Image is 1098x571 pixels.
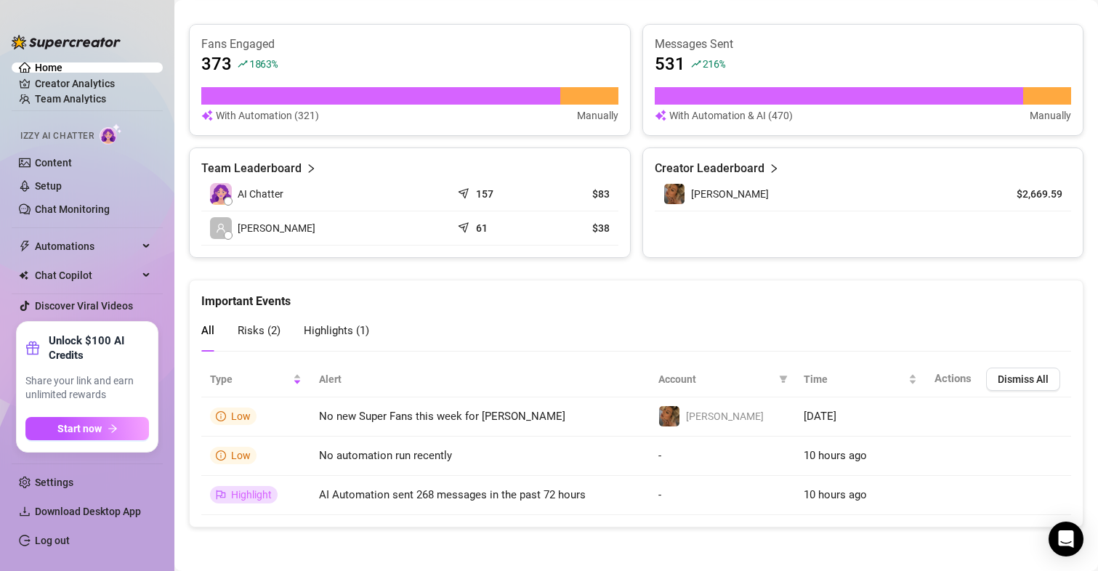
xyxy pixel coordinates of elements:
[655,160,764,177] article: Creator Leaderboard
[57,423,102,434] span: Start now
[216,108,319,123] article: With Automation (321)
[458,185,472,199] span: send
[201,108,213,123] img: svg%3e
[108,424,118,434] span: arrow-right
[804,371,905,387] span: Time
[703,57,725,70] span: 216 %
[19,270,28,280] img: Chat Copilot
[35,506,141,517] span: Download Desktop App
[201,324,214,337] span: All
[1049,522,1083,556] div: Open Intercom Messenger
[658,449,661,462] span: -
[776,368,791,390] span: filter
[49,333,149,363] strong: Unlock $100 AI Credits
[35,477,73,488] a: Settings
[655,36,1072,52] article: Messages Sent
[25,417,149,440] button: Start nowarrow-right
[25,341,40,355] span: gift
[216,411,226,421] span: info-circle
[210,371,290,387] span: Type
[804,410,836,423] span: [DATE]
[544,187,610,201] article: $83
[210,183,232,205] img: izzy-ai-chatter-avatar-DDCN_rTZ.svg
[577,108,618,123] article: Manually
[19,506,31,517] span: download
[779,375,788,384] span: filter
[35,264,138,287] span: Chat Copilot
[35,62,62,73] a: Home
[804,449,867,462] span: 10 hours ago
[996,187,1062,201] article: $2,669.59
[19,240,31,252] span: thunderbolt
[319,449,452,462] span: No automation run recently
[691,188,769,200] span: [PERSON_NAME]
[986,368,1060,391] button: Dismiss All
[12,35,121,49] img: logo-BBDzfeDw.svg
[658,488,661,501] span: -
[306,160,316,177] span: right
[201,36,618,52] article: Fans Engaged
[35,93,106,105] a: Team Analytics
[691,59,701,69] span: rise
[249,57,278,70] span: 1863 %
[201,160,302,177] article: Team Leaderboard
[238,59,248,69] span: rise
[238,186,283,202] span: AI Chatter
[100,123,122,145] img: AI Chatter
[319,410,565,423] span: No new Super Fans this week for [PERSON_NAME]
[998,373,1049,385] span: Dismiss All
[238,220,315,236] span: [PERSON_NAME]
[655,108,666,123] img: svg%3e
[35,72,151,95] a: Creator Analytics
[655,52,685,76] article: 531
[35,157,72,169] a: Content
[304,324,369,337] span: Highlights ( 1 )
[658,371,773,387] span: Account
[201,362,310,397] th: Type
[35,180,62,192] a: Setup
[544,221,610,235] article: $38
[659,406,679,426] img: Melanie
[35,203,110,215] a: Chat Monitoring
[458,219,472,233] span: send
[669,108,793,123] article: With Automation & AI (470)
[686,410,764,422] span: [PERSON_NAME]
[216,223,226,233] span: user
[476,187,493,201] article: 157
[35,535,70,546] a: Log out
[238,324,280,337] span: Risks ( 2 )
[934,372,972,385] span: Actions
[664,184,685,204] img: Melanie
[231,410,251,422] span: Low
[310,362,650,397] th: Alert
[216,450,226,461] span: info-circle
[804,488,867,501] span: 10 hours ago
[20,129,94,143] span: Izzy AI Chatter
[769,160,779,177] span: right
[201,280,1071,310] div: Important Events
[1030,108,1071,123] article: Manually
[231,450,251,461] span: Low
[35,235,138,258] span: Automations
[25,374,149,402] span: Share your link and earn unlimited rewards
[319,488,586,501] span: AI Automation sent 268 messages in the past 72 hours
[201,52,232,76] article: 373
[231,489,272,501] span: Highlight
[216,490,226,500] span: flag
[795,362,926,397] th: Time
[35,300,133,312] a: Discover Viral Videos
[476,221,488,235] article: 61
